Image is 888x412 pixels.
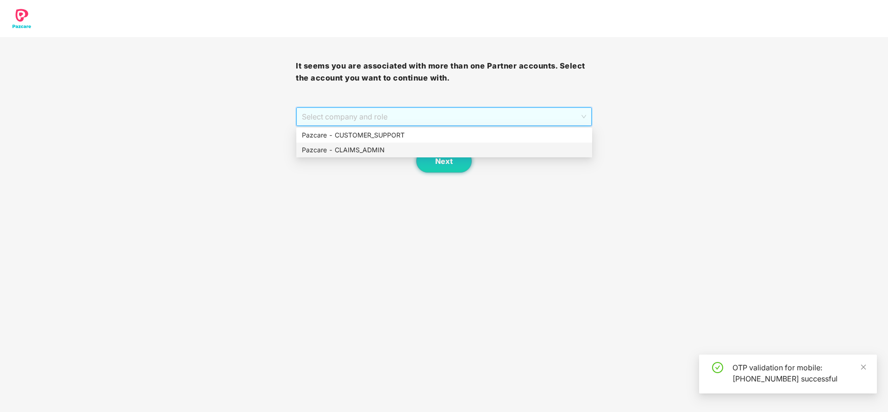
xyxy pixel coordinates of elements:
[296,60,592,84] h3: It seems you are associated with more than one Partner accounts. Select the account you want to c...
[302,130,587,140] div: Pazcare - CUSTOMER_SUPPORT
[435,157,453,166] span: Next
[302,108,586,125] span: Select company and role
[296,143,592,157] div: Pazcare - CLAIMS_ADMIN
[416,150,472,173] button: Next
[732,362,866,384] div: OTP validation for mobile: [PHONE_NUMBER] successful
[712,362,723,373] span: check-circle
[302,145,587,155] div: Pazcare - CLAIMS_ADMIN
[860,364,867,370] span: close
[296,128,592,143] div: Pazcare - CUSTOMER_SUPPORT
